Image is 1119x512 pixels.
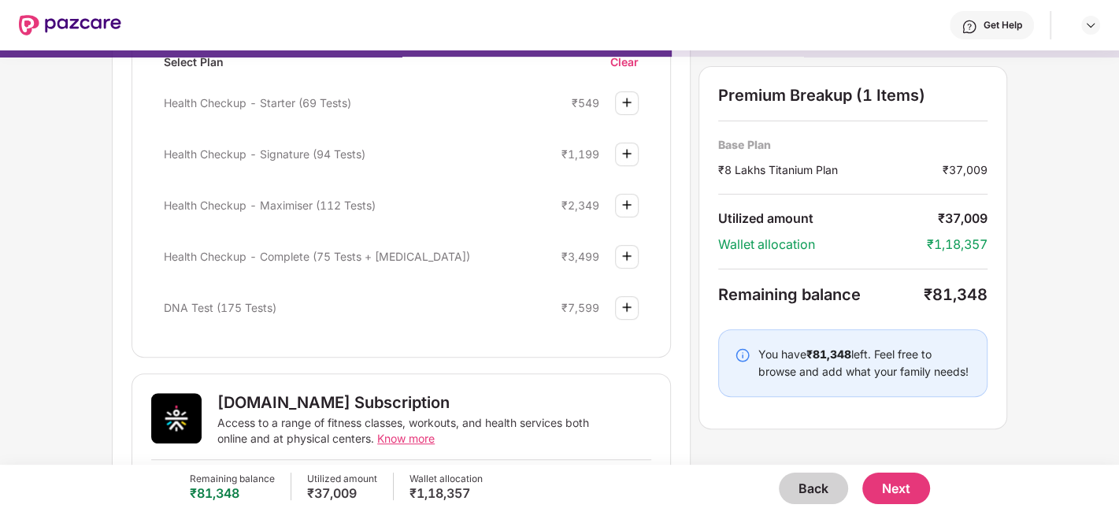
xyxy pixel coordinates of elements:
img: svg+xml;base64,PHN2ZyBpZD0iUGx1cy0zMngzMiIgeG1sbnM9Imh0dHA6Ly93d3cudzMub3JnLzIwMDAvc3ZnIiB3aWR0aD... [617,144,636,163]
span: Health Checkup - Complete (75 Tests + [MEDICAL_DATA]) [164,250,470,263]
div: ₹2,349 [561,198,599,212]
div: You have left. Feel free to browse and add what your family needs! [758,346,971,380]
b: ₹81,348 [806,347,851,361]
img: svg+xml;base64,PHN2ZyBpZD0iRHJvcGRvd24tMzJ4MzIiIHhtbG5zPSJodHRwOi8vd3d3LnczLm9yZy8yMDAwL3N2ZyIgd2... [1084,19,1097,32]
img: svg+xml;base64,PHN2ZyBpZD0iSW5mby0yMHgyMCIgeG1sbnM9Imh0dHA6Ly93d3cudzMub3JnLzIwMDAvc3ZnIiB3aWR0aD... [735,347,750,363]
div: ₹37,009 [938,210,987,227]
img: Cult.Fit Subscription [151,393,202,443]
span: Health Checkup - Signature (94 Tests) [164,147,365,161]
div: ₹81,348 [924,285,987,304]
div: Remaining balance [718,285,924,304]
div: Clear [610,54,651,69]
div: Premium Breakup (1 Items) [718,86,987,105]
div: Wallet allocation [718,236,927,253]
span: Know more [377,432,435,445]
button: Next [862,473,930,504]
div: ₹1,199 [561,147,599,161]
div: Access to a range of fitness classes, workouts, and health services both online and at physical c... [217,415,620,447]
div: Utilized amount [307,473,377,485]
div: ₹3,499 [561,250,599,263]
div: ₹1,18,357 [927,236,987,253]
div: Utilized amount [718,210,938,227]
span: Health Checkup - Maximiser (112 Tests) [164,198,376,212]
img: New Pazcare Logo [19,15,121,35]
div: Select Plan [151,54,236,82]
div: [DOMAIN_NAME] Subscription [217,393,651,412]
div: Base Plan [718,137,987,152]
div: ₹7,599 [561,301,599,314]
button: Back [779,473,848,504]
div: ₹8 Lakhs Titanium Plan [718,161,943,178]
div: Get Help [984,19,1022,32]
img: svg+xml;base64,PHN2ZyBpZD0iSGVscC0zMngzMiIgeG1sbnM9Imh0dHA6Ly93d3cudzMub3JnLzIwMDAvc3ZnIiB3aWR0aD... [962,19,977,35]
div: Remaining balance [190,473,275,485]
div: ₹1,18,357 [409,485,483,501]
img: svg+xml;base64,PHN2ZyBpZD0iUGx1cy0zMngzMiIgeG1sbnM9Imh0dHA6Ly93d3cudzMub3JnLzIwMDAvc3ZnIiB3aWR0aD... [617,298,636,317]
img: svg+xml;base64,PHN2ZyBpZD0iUGx1cy0zMngzMiIgeG1sbnM9Imh0dHA6Ly93d3cudzMub3JnLzIwMDAvc3ZnIiB3aWR0aD... [617,93,636,112]
div: Wallet allocation [409,473,483,485]
img: svg+xml;base64,PHN2ZyBpZD0iUGx1cy0zMngzMiIgeG1sbnM9Imh0dHA6Ly93d3cudzMub3JnLzIwMDAvc3ZnIiB3aWR0aD... [617,247,636,265]
img: svg+xml;base64,PHN2ZyBpZD0iUGx1cy0zMngzMiIgeG1sbnM9Imh0dHA6Ly93d3cudzMub3JnLzIwMDAvc3ZnIiB3aWR0aD... [617,195,636,214]
span: Health Checkup - Starter (69 Tests) [164,96,351,109]
div: ₹37,009 [943,161,987,178]
div: ₹37,009 [307,485,377,501]
div: ₹81,348 [190,485,275,501]
div: ₹549 [572,96,599,109]
span: DNA Test (175 Tests) [164,301,276,314]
